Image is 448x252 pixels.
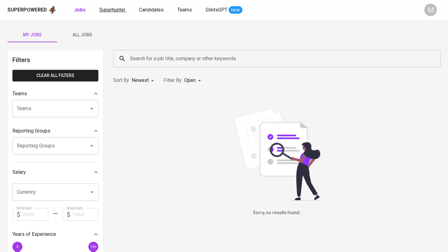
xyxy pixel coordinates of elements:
input: Value [72,208,98,221]
img: file_searching.svg [230,107,324,200]
div: Reporting Groups [12,125,98,137]
div: Years of Experience [12,228,98,241]
a: GlintsGPT NEW [206,6,242,14]
input: Value [22,208,48,221]
button: Open [87,188,96,196]
span: 10+ [90,244,96,249]
h6: Filters [12,55,98,65]
span: Teams [177,7,192,13]
button: Open [87,142,96,150]
p: Reporting Groups [12,127,50,135]
button: Open [87,104,96,113]
p: Newest [132,77,149,84]
button: Clear All filters [12,70,98,81]
p: Teams [12,90,27,97]
span: All Jobs [61,31,103,39]
span: Candidates [139,7,164,13]
p: Sort By [113,77,129,84]
p: Years of Experience [12,231,56,238]
span: NEW [229,7,242,13]
p: Salary [12,169,26,176]
a: Superhunter [99,6,127,14]
span: Clear All filters [17,72,93,79]
p: Filter By [164,77,182,84]
span: 0 [16,244,18,249]
div: Open [184,75,203,86]
div: Superpowered [7,7,47,14]
a: Jobs [74,6,87,14]
b: Jobs [74,7,86,13]
a: Superpoweredapp logo [7,5,57,15]
a: Teams [177,6,193,14]
span: My Jobs [11,31,54,39]
div: M [424,4,437,16]
div: Salary [12,166,98,178]
img: app logo [48,5,57,15]
a: Candidates [139,6,165,14]
span: GlintsGPT [206,7,227,13]
div: Teams [12,88,98,100]
span: Open [184,77,196,83]
div: Newest [132,75,156,86]
h6: Sorry, no results found. [113,209,441,216]
span: Superhunter [99,7,125,13]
